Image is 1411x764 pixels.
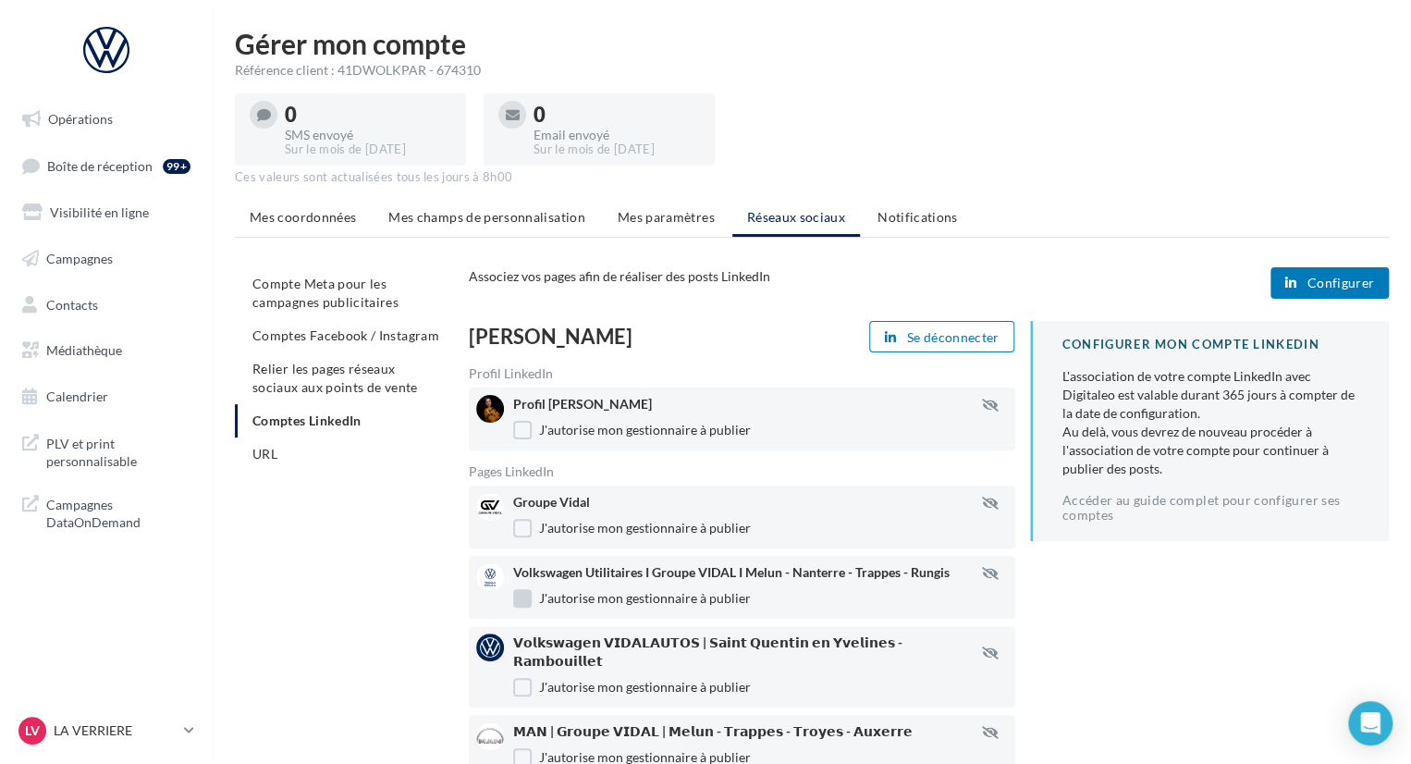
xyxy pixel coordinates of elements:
span: Groupe Vidal [513,494,590,510]
a: Boîte de réception99+ [11,146,202,186]
span: Mes paramètres [618,209,715,225]
div: L'association de votre compte LinkedIn avec Digitaleo est valable durant 365 jours à compter de l... [1062,367,1359,478]
div: Profil LinkedIn [469,367,1015,380]
span: Campagnes [46,251,113,266]
div: CONFIGURER MON COMPTE LINKEDIN [1062,336,1359,353]
button: Se déconnecter [869,321,1015,352]
div: SMS envoyé [285,129,451,142]
span: Opérations [48,111,113,127]
a: Accéder au guide complet pour configurer ses comptes [1062,493,1359,523]
label: J'autorise mon gestionnaire à publier [513,589,751,608]
span: Visibilité en ligne [50,204,149,220]
span: Configurer [1307,276,1374,290]
div: 99+ [163,159,190,174]
span: LV [25,721,40,740]
span: Volkswagen Utilitaires I Groupe VIDAL I Melun - Nanterre - Trappes - Rungis [513,564,950,580]
label: J'autorise mon gestionnaire à publier [513,678,751,696]
span: Se déconnecter [907,330,1000,345]
span: 𝗠𝗔𝗡 | 𝗚𝗿𝗼𝘂𝗽𝗲 𝗩𝗜𝗗𝗔𝗟 | 𝗠𝗲𝗹𝘂𝗻 - 𝗧𝗿𝗮𝗽𝗽𝗲𝘀 - 𝗧𝗿𝗼𝘆𝗲𝘀 - 𝗔𝘂𝘅𝗲𝗿𝗿𝗲 [513,723,913,739]
a: PLV et print personnalisable [11,424,202,478]
a: LV LA VERRIERE [15,713,198,748]
span: Médiathèque [46,342,122,358]
h1: Gérer mon compte [235,30,1389,57]
div: Référence client : 41DWOLKPAR - 674310 [235,61,1389,80]
span: Compte Meta pour les campagnes publicitaires [252,276,399,310]
a: Calendrier [11,377,202,416]
div: Ces valeurs sont actualisées tous les jours à 8h00 [235,169,1389,186]
a: Visibilité en ligne [11,193,202,232]
span: Comptes Facebook / Instagram [252,327,439,343]
span: Campagnes DataOnDemand [46,492,190,532]
span: Notifications [877,209,958,225]
a: Opérations [11,100,202,139]
div: Sur le mois de [DATE] [285,142,451,158]
div: 0 [534,105,700,125]
div: 0 [285,105,451,125]
span: Calendrier [46,388,108,404]
a: Campagnes [11,240,202,278]
span: 𝗩𝗼𝗹𝗸𝘀𝘄𝗮𝗴𝗲𝗻 𝗩𝗜𝗗𝗔𝗟𝗔𝗨𝗧𝗢𝗦 | 𝗦𝗮𝗶𝗻𝘁 𝗤𝘂𝗲𝗻𝘁𝗶𝗻 𝗲𝗻 𝗬𝘃𝗲𝗹𝗶𝗻𝗲𝘀 - 𝗥𝗮𝗺𝗯𝗼𝘂𝗶𝗹𝗹𝗲𝘁 [513,635,902,669]
span: Relier les pages réseaux sociaux aux points de vente [252,361,417,395]
span: Profil [PERSON_NAME] [513,396,652,412]
span: Contacts [46,296,98,312]
a: Campagnes DataOnDemand [11,485,202,539]
span: Associez vos pages afin de réaliser des posts LinkedIn [469,268,770,284]
div: Pages LinkedIn [469,465,1015,478]
div: Sur le mois de [DATE] [534,142,700,158]
div: [PERSON_NAME] [469,327,734,347]
span: Boîte de réception [47,157,153,173]
label: J'autorise mon gestionnaire à publier [513,519,751,537]
button: Configurer [1270,267,1389,299]
span: PLV et print personnalisable [46,431,190,471]
a: Contacts [11,286,202,325]
p: LA VERRIERE [54,721,177,740]
span: URL [252,446,277,462]
a: Médiathèque [11,331,202,370]
div: Email envoyé [534,129,700,142]
span: Mes champs de personnalisation [388,209,585,225]
label: J'autorise mon gestionnaire à publier [513,421,751,439]
div: Open Intercom Messenger [1348,701,1393,746]
span: Mes coordonnées [250,209,356,225]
